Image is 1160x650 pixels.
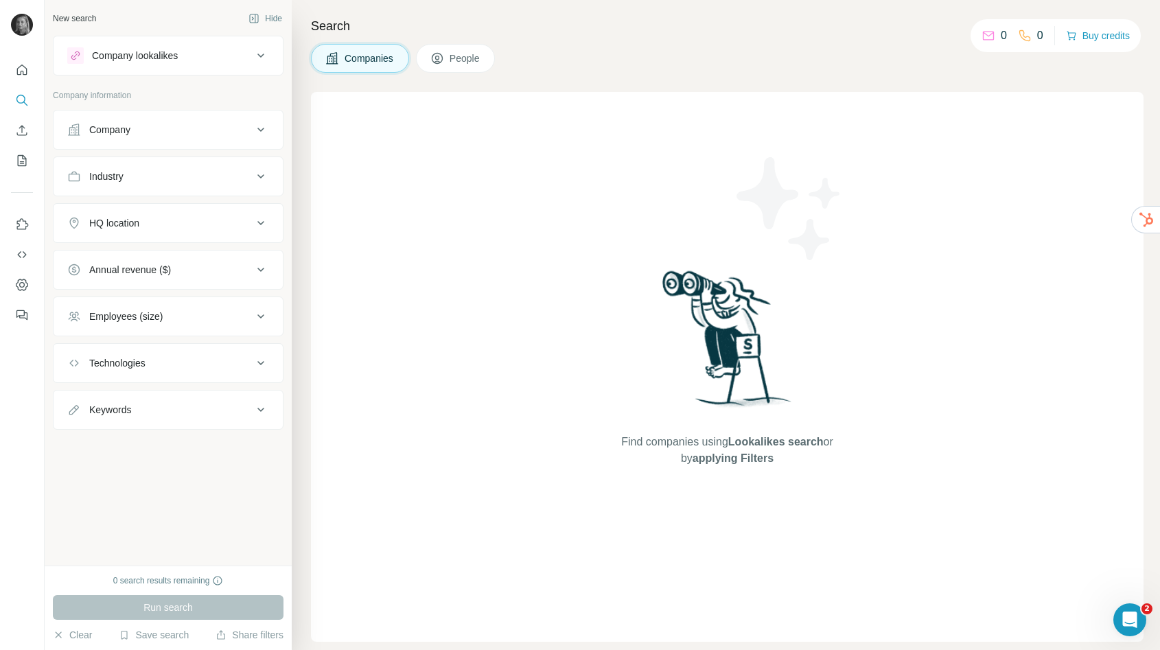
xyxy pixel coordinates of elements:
h4: Search [311,16,1144,36]
button: Company lookalikes [54,39,283,72]
span: Find companies using or by [617,434,837,467]
span: 2 [1141,603,1152,614]
button: Save search [119,628,189,642]
span: Lookalikes search [728,436,824,448]
button: Feedback [11,303,33,327]
iframe: Intercom live chat [1113,603,1146,636]
button: Hide [239,8,292,29]
button: Employees (size) [54,300,283,333]
div: New search [53,12,96,25]
span: People [450,51,481,65]
div: Industry [89,170,124,183]
span: applying Filters [693,452,774,464]
button: Enrich CSV [11,118,33,143]
div: Company [89,123,130,137]
button: Quick start [11,58,33,82]
div: 0 search results remaining [113,574,224,587]
button: Industry [54,160,283,193]
button: Buy credits [1066,26,1130,45]
img: Avatar [11,14,33,36]
div: HQ location [89,216,139,230]
button: Share filters [216,628,283,642]
div: Company lookalikes [92,49,178,62]
div: Technologies [89,356,146,370]
button: Search [11,88,33,113]
button: HQ location [54,207,283,240]
button: Keywords [54,393,283,426]
span: Companies [345,51,395,65]
button: Use Surfe API [11,242,33,267]
button: Use Surfe on LinkedIn [11,212,33,237]
p: 0 [1001,27,1007,44]
div: Keywords [89,403,131,417]
button: Dashboard [11,272,33,297]
button: Clear [53,628,92,642]
img: Surfe Illustration - Woman searching with binoculars [656,267,799,420]
p: 0 [1037,27,1043,44]
img: Surfe Illustration - Stars [728,147,851,270]
button: Technologies [54,347,283,380]
p: Company information [53,89,283,102]
div: Employees (size) [89,310,163,323]
button: Annual revenue ($) [54,253,283,286]
div: Annual revenue ($) [89,263,171,277]
button: My lists [11,148,33,173]
button: Company [54,113,283,146]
